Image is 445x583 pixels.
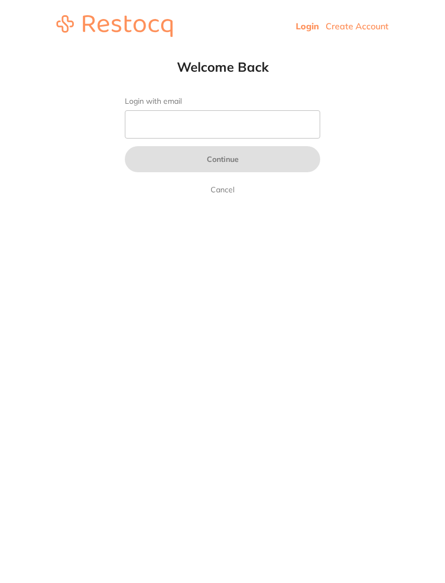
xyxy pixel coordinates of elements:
h1: Welcome Back [103,59,342,75]
a: Create Account [326,21,389,32]
a: Login [296,21,319,32]
button: Continue [125,146,320,172]
a: Cancel [208,183,237,196]
label: Login with email [125,97,320,106]
img: restocq_logo.svg [56,15,173,37]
